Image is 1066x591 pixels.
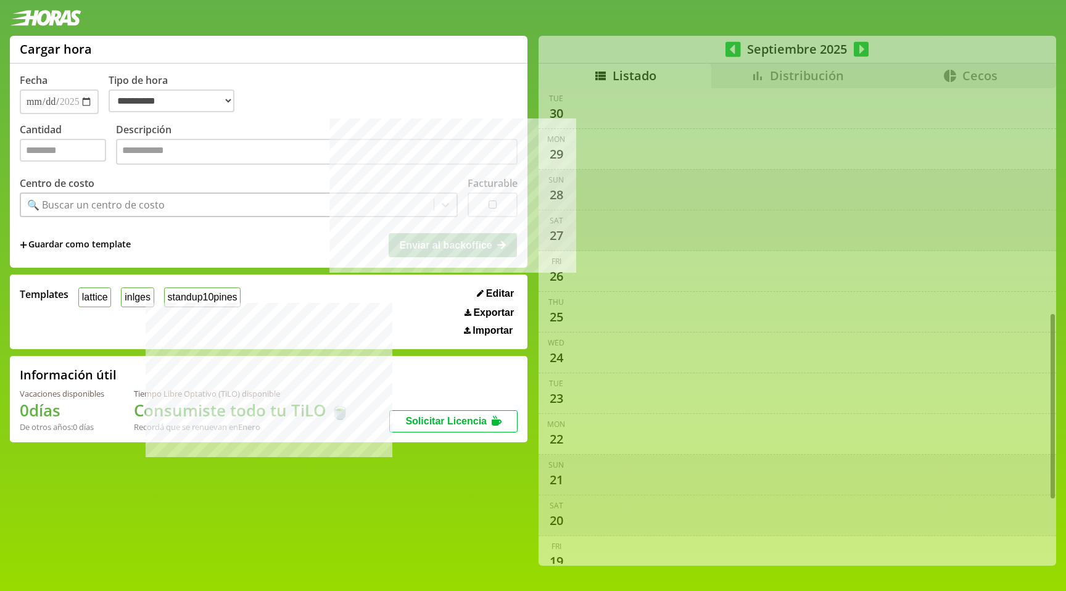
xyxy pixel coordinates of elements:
[238,421,260,432] b: Enero
[20,73,48,87] label: Fecha
[20,123,116,168] label: Cantidad
[134,421,350,432] div: Recordá que se renuevan en
[20,238,131,252] span: +Guardar como template
[10,10,81,26] img: logotipo
[20,421,104,432] div: De otros años: 0 días
[134,388,350,399] div: Tiempo Libre Optativo (TiLO) disponible
[164,287,241,307] button: standup10pines
[78,287,111,307] button: lattice
[109,73,244,114] label: Tipo de hora
[20,176,94,190] label: Centro de costo
[461,307,518,319] button: Exportar
[134,399,350,421] h1: Consumiste todo tu TiLO 🍵
[20,287,68,301] span: Templates
[116,139,518,165] textarea: Descripción
[473,287,518,300] button: Editar
[20,238,27,252] span: +
[405,416,487,426] span: Solicitar Licencia
[116,123,518,168] label: Descripción
[473,325,513,336] span: Importar
[27,198,165,212] div: 🔍 Buscar un centro de costo
[468,176,518,190] label: Facturable
[20,366,117,383] h2: Información útil
[121,287,154,307] button: inlges
[20,139,106,162] input: Cantidad
[20,399,104,421] h1: 0 días
[389,410,518,432] button: Solicitar Licencia
[109,89,234,112] select: Tipo de hora
[486,288,514,299] span: Editar
[473,307,514,318] span: Exportar
[20,41,92,57] h1: Cargar hora
[20,388,104,399] div: Vacaciones disponibles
